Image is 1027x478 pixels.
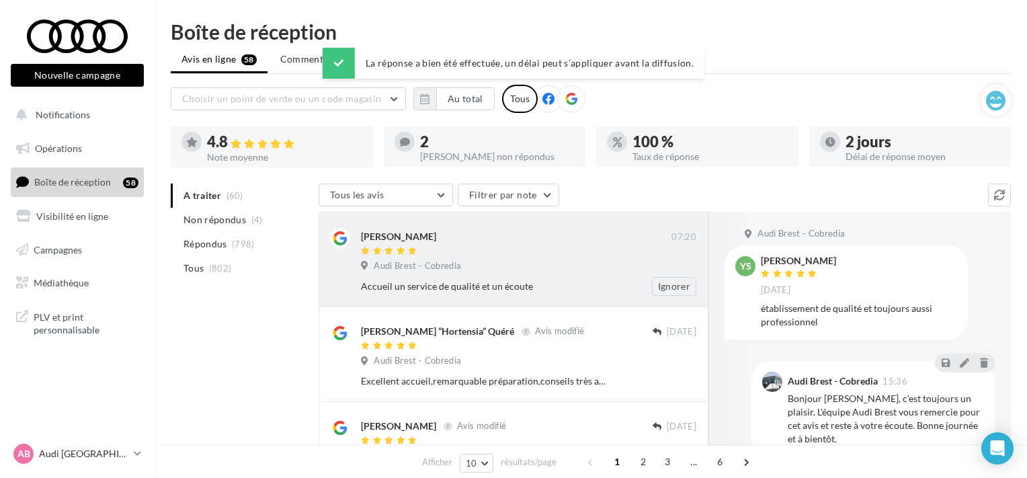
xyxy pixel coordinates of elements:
span: AB [17,447,30,461]
span: Avis modifié [457,421,506,432]
div: [PERSON_NAME] [361,420,436,433]
span: Répondus [183,237,227,251]
span: Choisir un point de vente ou un code magasin [182,93,381,104]
a: Médiathèque [8,269,147,297]
div: Open Intercom Messenger [981,432,1014,465]
span: Opérations [35,143,82,154]
a: Opérations [8,134,147,163]
span: Tous [183,262,204,275]
span: 3 [657,451,678,473]
span: résultats/page [501,456,557,469]
span: (802) [209,263,232,274]
div: [PERSON_NAME] [361,230,436,243]
span: Tous les avis [330,189,384,200]
button: Au total [436,87,495,110]
span: ... [683,451,704,473]
div: La réponse a bien été effectuée, un délai peut s’appliquer avant la diffusion. [323,48,704,79]
span: Audi Brest - Cobredia [374,355,461,367]
span: 07:20 [671,231,696,243]
button: Ignorer [652,277,696,296]
div: 58 [123,177,138,188]
button: Tous les avis [319,184,453,206]
span: (798) [232,239,255,249]
span: 6 [709,451,731,473]
button: Filtrer par note [458,184,559,206]
span: Audi Brest - Cobredia [374,260,461,272]
div: Délai de réponse moyen [846,152,1001,161]
span: Non répondus [183,213,246,227]
span: Visibilité en ligne [36,210,108,222]
span: 10 [466,458,477,469]
span: 1 [606,451,628,473]
span: Avis modifié [535,326,584,337]
div: 100 % [632,134,788,149]
span: Afficher [422,456,452,469]
button: Au total [413,87,495,110]
div: Taux de réponse [632,152,788,161]
div: 2 [420,134,575,149]
a: AB Audi [GEOGRAPHIC_DATA] [11,441,144,467]
span: Commentaires [280,52,345,66]
span: Campagnes [34,243,82,255]
a: PLV et print personnalisable [8,303,147,342]
span: Boîte de réception [34,176,111,188]
div: Audi Brest - Cobredia [788,376,878,386]
div: Boîte de réception [171,22,1011,42]
a: Campagnes [8,236,147,264]
div: Accueil un service de qualité et un écoute [361,280,609,293]
a: Visibilité en ligne [8,202,147,231]
button: Notifications [8,101,141,129]
span: Médiathèque [34,277,89,288]
a: Boîte de réception58 [8,167,147,196]
div: 2 jours [846,134,1001,149]
div: Excellent accueil,remarquable préparation,conseils très appréciés.Ayant déjà acheté plusieurs véh... [361,374,609,388]
div: Note moyenne [207,153,362,162]
p: Audi [GEOGRAPHIC_DATA] [39,447,128,461]
span: (4) [251,214,263,225]
div: [PERSON_NAME] “Hortensia” Quéré [361,325,514,338]
span: 15:36 [882,377,907,386]
span: PLV et print personnalisable [34,308,138,337]
span: [DATE] [667,326,696,338]
div: [PERSON_NAME] non répondus [420,152,575,161]
div: Tous [502,85,538,113]
span: 2 [632,451,654,473]
button: Choisir un point de vente ou un code magasin [171,87,406,110]
button: 10 [460,454,494,473]
div: [PERSON_NAME] [761,256,836,266]
div: établissement de qualité et toujours aussi professionnel [761,302,957,329]
span: Audi Brest - Cobredia [757,228,845,240]
span: [DATE] [761,284,790,296]
div: Bonjour [PERSON_NAME], c'est toujours un plaisir. L'équipe Audi Brest vous remercie pour cet avis... [788,392,984,446]
span: Notifications [36,109,90,120]
span: [DATE] [667,421,696,433]
div: 4.8 [207,134,362,150]
button: Nouvelle campagne [11,64,144,87]
span: YS [740,260,751,273]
